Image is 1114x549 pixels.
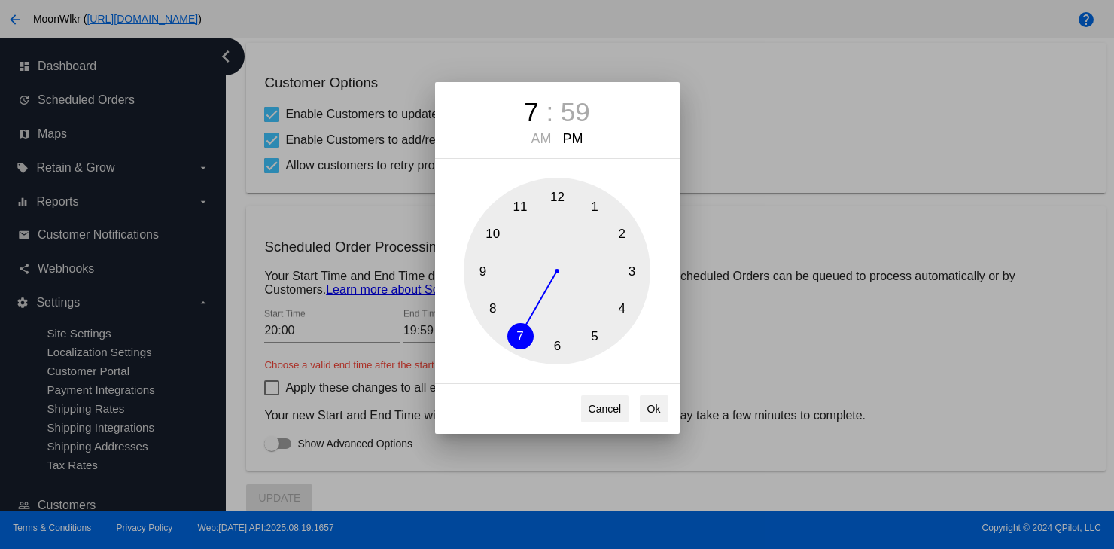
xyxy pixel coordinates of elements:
[561,97,590,127] div: 59
[479,296,506,322] button: 8
[470,258,496,285] button: 9
[640,395,668,422] button: Ok
[559,131,587,147] div: PM
[619,258,645,285] button: 3
[544,184,571,210] button: 12
[507,323,534,349] button: 7
[479,221,506,248] button: 10
[527,131,555,147] div: AM
[581,395,629,422] button: Cancel
[546,97,553,127] span: :
[609,221,635,248] button: 2
[582,194,608,221] button: 1
[609,296,635,322] button: 4
[507,194,534,221] button: 11
[582,323,608,349] button: 5
[544,333,571,359] button: 6
[524,97,538,127] div: 7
